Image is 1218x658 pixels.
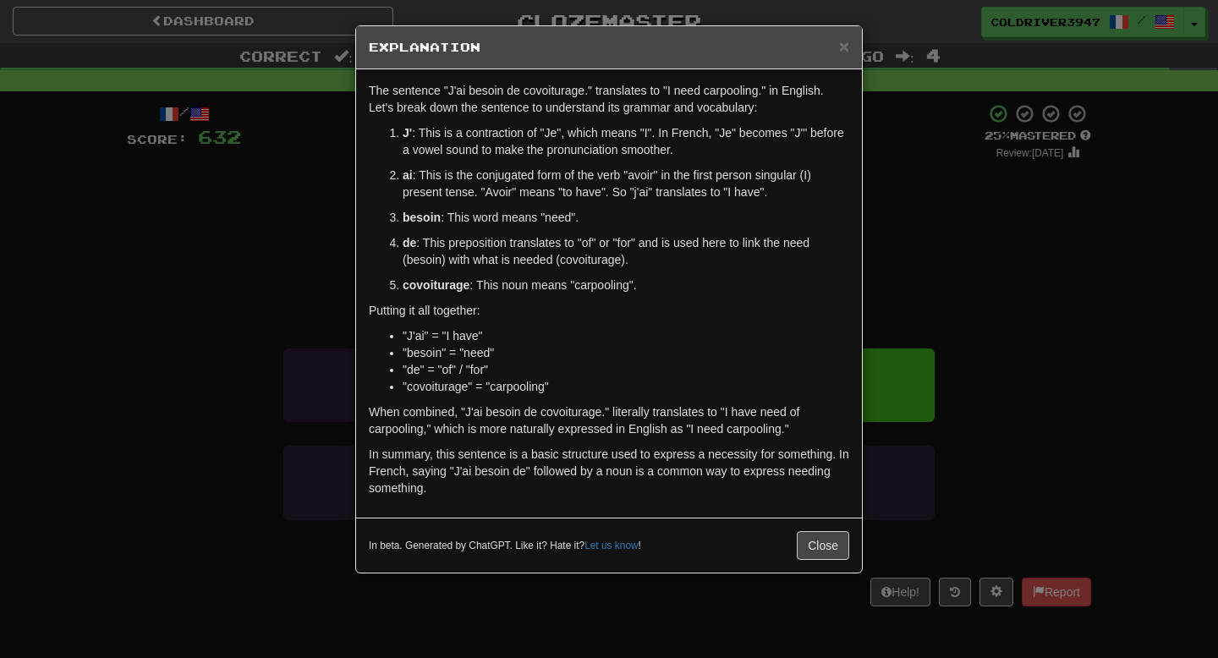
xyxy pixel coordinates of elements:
p: When combined, "J'ai besoin de covoiturage." literally translates to "I have need of carpooling,"... [369,403,849,437]
strong: de [403,236,416,249]
h5: Explanation [369,39,849,56]
strong: besoin [403,211,441,224]
p: Putting it all together: [369,302,849,319]
a: Let us know [584,540,638,551]
li: "covoiturage" = "carpooling" [403,378,849,395]
p: : This preposition translates to "of" or "for" and is used here to link the need (besoin) with wh... [403,234,849,268]
strong: ai [403,168,413,182]
button: Close [797,531,849,560]
strong: J' [403,126,412,140]
p: : This noun means "carpooling". [403,277,849,293]
p: : This is the conjugated form of the verb "avoir" in the first person singular (I) present tense.... [403,167,849,200]
button: Close [839,37,849,55]
p: The sentence "J'ai besoin de covoiturage." translates to "I need carpooling." in English. Let's b... [369,82,849,116]
strong: covoiturage [403,278,469,292]
p: In summary, this sentence is a basic structure used to express a necessity for something. In Fren... [369,446,849,496]
span: × [839,36,849,56]
li: "J'ai" = "I have" [403,327,849,344]
li: "besoin" = "need" [403,344,849,361]
p: : This is a contraction of "Je", which means "I". In French, "Je" becomes "J'" before a vowel sou... [403,124,849,158]
small: In beta. Generated by ChatGPT. Like it? Hate it? ! [369,539,641,553]
li: "de" = "of" / "for" [403,361,849,378]
p: : This word means "need". [403,209,849,226]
